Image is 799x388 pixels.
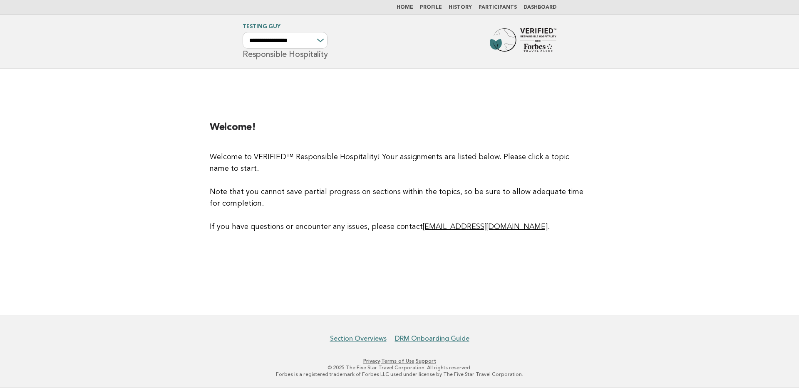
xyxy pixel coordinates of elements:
[397,5,413,10] a: Home
[363,358,380,364] a: Privacy
[395,334,469,343] a: DRM Onboarding Guide
[210,121,589,141] h2: Welcome!
[420,5,442,10] a: Profile
[145,364,654,371] p: © 2025 The Five Star Travel Corporation. All rights reserved.
[416,358,436,364] a: Support
[210,151,589,233] p: Welcome to VERIFIED™ Responsible Hospitality! Your assignments are listed below. Please click a t...
[449,5,472,10] a: History
[479,5,517,10] a: Participants
[330,334,387,343] a: Section Overviews
[243,25,328,59] h1: Responsible Hospitality
[423,223,548,231] a: [EMAIL_ADDRESS][DOMAIN_NAME]
[145,358,654,364] p: · ·
[381,358,414,364] a: Terms of Use
[243,24,280,29] a: Testing Guy
[490,28,556,55] img: Forbes Travel Guide
[524,5,556,10] a: Dashboard
[145,371,654,378] p: Forbes is a registered trademark of Forbes LLC used under license by The Five Star Travel Corpora...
